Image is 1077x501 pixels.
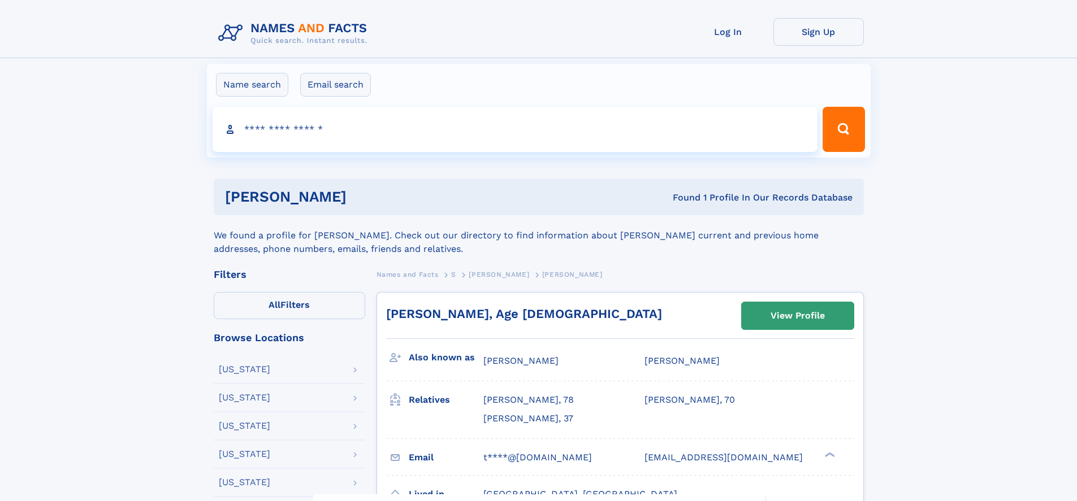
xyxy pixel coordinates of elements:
[219,421,270,430] div: [US_STATE]
[483,489,677,499] span: [GEOGRAPHIC_DATA], [GEOGRAPHIC_DATA]
[214,333,365,343] div: Browse Locations
[225,190,510,204] h1: [PERSON_NAME]
[219,393,270,402] div: [US_STATE]
[822,451,836,458] div: ❯
[214,18,377,49] img: Logo Names and Facts
[214,269,365,280] div: Filters
[409,390,483,409] h3: Relatives
[214,292,365,319] label: Filters
[469,267,529,281] a: [PERSON_NAME]
[645,355,720,366] span: [PERSON_NAME]
[451,267,456,281] a: S
[645,452,803,463] span: [EMAIL_ADDRESS][DOMAIN_NAME]
[300,73,371,97] label: Email search
[451,271,456,278] span: S
[469,271,529,278] span: [PERSON_NAME]
[219,478,270,487] div: [US_STATE]
[483,412,573,425] a: [PERSON_NAME], 37
[214,215,864,256] div: We found a profile for [PERSON_NAME]. Check out our directory to find information about [PERSON_N...
[213,107,818,152] input: search input
[742,302,854,329] a: View Profile
[823,107,864,152] button: Search Button
[216,73,288,97] label: Name search
[219,365,270,374] div: [US_STATE]
[683,18,773,46] a: Log In
[409,448,483,467] h3: Email
[483,394,574,406] a: [PERSON_NAME], 78
[483,355,559,366] span: [PERSON_NAME]
[377,267,439,281] a: Names and Facts
[386,307,662,321] a: [PERSON_NAME], Age [DEMOGRAPHIC_DATA]
[771,303,825,329] div: View Profile
[409,348,483,367] h3: Also known as
[773,18,864,46] a: Sign Up
[509,191,853,204] div: Found 1 Profile In Our Records Database
[645,394,735,406] a: [PERSON_NAME], 70
[542,271,603,278] span: [PERSON_NAME]
[269,299,280,310] span: All
[219,450,270,459] div: [US_STATE]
